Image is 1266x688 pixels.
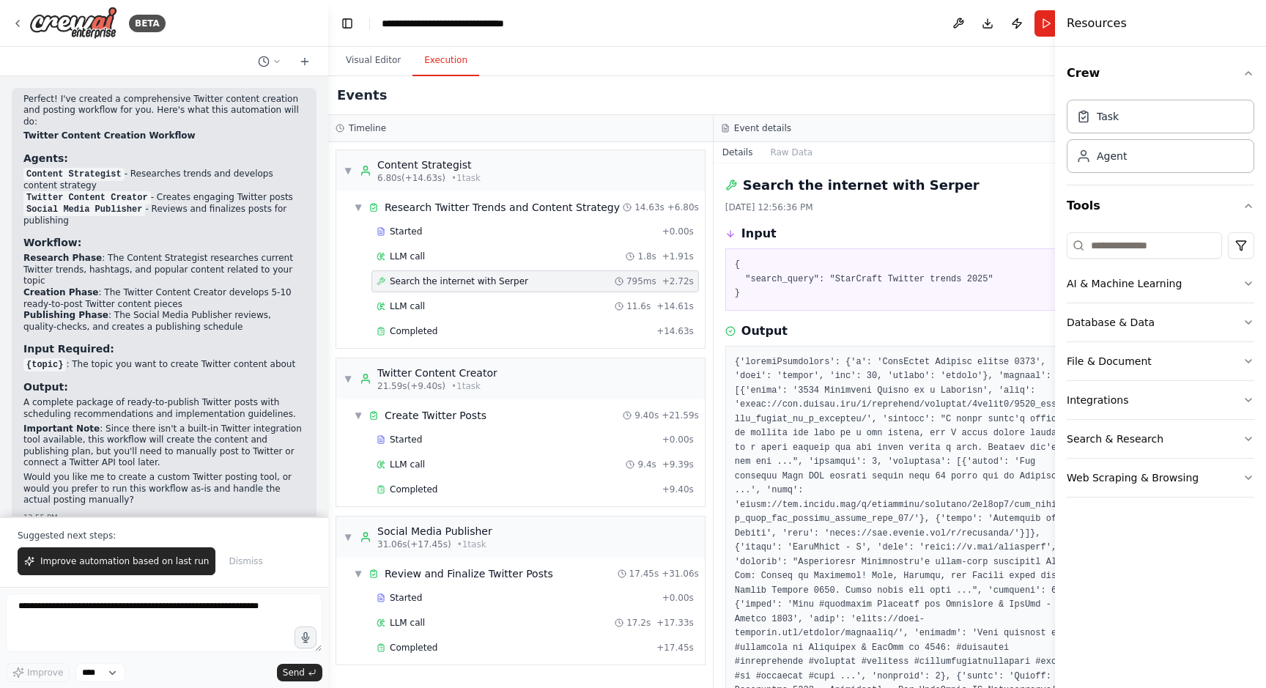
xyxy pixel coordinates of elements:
span: Improve [27,667,63,678]
span: + 9.39s [662,459,694,470]
strong: Important Note [23,423,100,434]
div: BETA [129,15,166,32]
span: Started [390,226,422,237]
button: Start a new chat [293,53,316,70]
button: Web Scraping & Browsing [1067,459,1254,497]
li: : The Social Media Publisher reviews, quality-checks, and creates a publishing schedule [23,310,305,333]
span: Completed [390,642,437,654]
div: Create Twitter Posts [385,408,486,423]
div: Tools [1067,226,1254,509]
code: Social Media Publisher [23,203,145,216]
div: Agent [1097,149,1127,163]
div: 12:55 PM [23,512,305,523]
button: Integrations [1067,381,1254,419]
span: ▼ [344,531,352,543]
div: Research Twitter Trends and Content Strategy [385,200,620,215]
span: + 2.72s [662,275,694,287]
pre: { "search_query": "StarCraft Twitter trends 2025" } [735,258,1078,301]
code: {topic} [23,358,66,371]
div: Twitter Content Creator [377,366,497,380]
span: + 14.63s [656,325,694,337]
span: + 17.45s [656,642,694,654]
span: + 0.00s [662,434,694,445]
li: : The Twitter Content Creator develops 5-10 ready-to-post Twitter content pieces [23,287,305,310]
span: + 1.91s [662,251,694,262]
span: ▼ [354,201,363,213]
li: - Researches trends and develops content strategy [23,169,305,192]
span: 9.4s [637,459,656,470]
span: 9.40s [634,410,659,421]
code: Twitter Content Creator [23,191,151,204]
span: ▼ [354,410,363,421]
button: Improve automation based on last run [18,547,215,575]
span: Dismiss [229,555,262,567]
strong: Creation Phase [23,287,99,297]
strong: Workflow: [23,237,81,248]
span: 795ms [626,275,656,287]
span: Completed [390,484,437,495]
strong: Research Phase [23,253,102,263]
div: AI & Machine Learning [1067,276,1182,291]
button: Execution [412,45,479,76]
strong: Output: [23,381,68,393]
div: Database & Data [1067,315,1155,330]
strong: Publishing Phase [23,310,108,320]
div: Content Strategist [377,158,481,172]
h3: Timeline [349,122,386,134]
div: Integrations [1067,393,1128,407]
button: Click to speak your automation idea [295,626,316,648]
span: + 9.40s [662,484,694,495]
button: AI & Machine Learning [1067,265,1254,303]
strong: Agents: [23,152,68,164]
div: Task [1097,109,1119,124]
div: [DATE] 12:56:36 PM [725,201,1087,213]
span: 11.6s [626,300,651,312]
li: : The Content Strategist researches current Twitter trends, hashtags, and popular content related... [23,253,305,287]
h4: Resources [1067,15,1127,32]
span: ▼ [354,568,363,580]
li: : The topic you want to create Twitter content about [23,359,305,371]
button: Search & Research [1067,420,1254,458]
span: + 31.06s [662,568,699,580]
span: 31.06s (+17.45s) [377,539,451,550]
span: 17.2s [626,617,651,629]
span: LLM call [390,459,425,470]
button: Tools [1067,185,1254,226]
span: 17.45s [629,568,659,580]
div: File & Document [1067,354,1152,369]
span: 6.80s (+14.63s) [377,172,445,184]
span: LLM call [390,617,425,629]
span: ▼ [344,165,352,177]
h3: Input [741,225,777,243]
div: Review and Finalize Twitter Posts [385,566,553,581]
span: Improve automation based on last run [40,555,209,567]
span: + 14.61s [656,300,694,312]
button: Switch to previous chat [252,53,287,70]
button: Crew [1067,53,1254,94]
p: : Since there isn't a built-in Twitter integration tool available, this workflow will create the ... [23,423,305,469]
p: Would you like me to create a custom Twitter posting tool, or would you prefer to run this workfl... [23,472,305,506]
strong: Input Required: [23,343,114,355]
img: Logo [29,7,117,40]
h2: Search the internet with Serper [743,175,980,196]
strong: Twitter Content Creation Workflow [23,130,196,141]
span: Send [283,667,305,678]
span: LLM call [390,251,425,262]
span: LLM call [390,300,425,312]
button: Improve [6,663,70,682]
span: 1.8s [637,251,656,262]
span: + 6.80s [667,201,699,213]
div: Search & Research [1067,432,1163,446]
p: Perfect! I've created a comprehensive Twitter content creation and posting workflow for you. Here... [23,94,305,128]
li: - Reviews and finalizes posts for publishing [23,204,305,227]
div: Web Scraping & Browsing [1067,470,1199,485]
button: Raw Data [761,142,821,163]
span: • 1 task [457,539,486,550]
span: 14.63s [634,201,665,213]
button: Details [714,142,762,163]
h3: Output [741,322,788,340]
nav: breadcrumb [382,16,547,31]
span: • 1 task [451,380,481,392]
p: A complete package of ready-to-publish Twitter posts with scheduling recommendations and implemen... [23,397,305,420]
button: Database & Data [1067,303,1254,341]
